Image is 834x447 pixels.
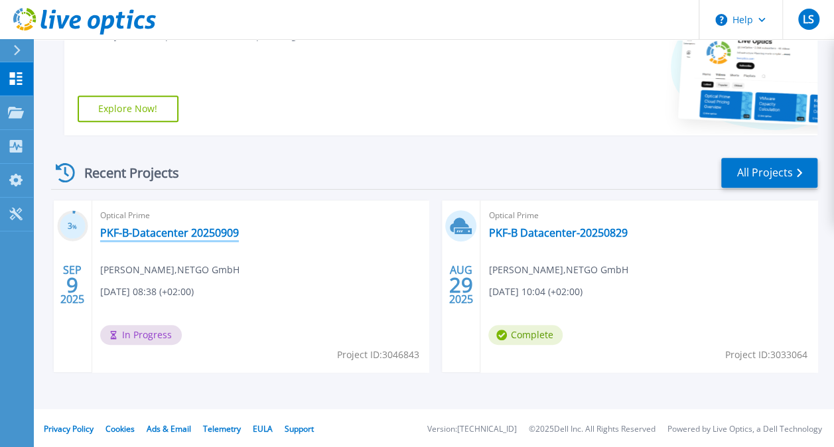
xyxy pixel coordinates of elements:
[488,285,582,299] span: [DATE] 10:04 (+02:00)
[100,325,182,345] span: In Progress
[60,261,85,309] div: SEP 2025
[488,208,809,223] span: Optical Prime
[488,263,628,277] span: [PERSON_NAME] , NETGO GmbH
[105,423,135,434] a: Cookies
[100,226,239,239] a: PKF-B-Datacenter 20250909
[44,423,94,434] a: Privacy Policy
[147,423,191,434] a: Ads & Email
[336,348,419,362] span: Project ID: 3046843
[285,423,314,434] a: Support
[51,157,197,189] div: Recent Projects
[100,208,421,223] span: Optical Prime
[667,425,822,434] li: Powered by Live Optics, a Dell Technology
[449,279,473,290] span: 29
[57,219,88,234] h3: 3
[488,325,563,345] span: Complete
[529,425,656,434] li: © 2025 Dell Inc. All Rights Reserved
[449,261,474,309] div: AUG 2025
[488,226,627,239] a: PKF-B Datacenter-20250829
[803,14,814,25] span: LS
[72,223,77,230] span: %
[203,423,241,434] a: Telemetry
[100,263,240,277] span: [PERSON_NAME] , NETGO GmbH
[78,96,178,122] a: Explore Now!
[66,279,78,290] span: 9
[253,423,273,434] a: EULA
[427,425,517,434] li: Version: [TECHNICAL_ID]
[725,348,807,362] span: Project ID: 3033064
[721,158,817,188] a: All Projects
[100,285,194,299] span: [DATE] 08:38 (+02:00)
